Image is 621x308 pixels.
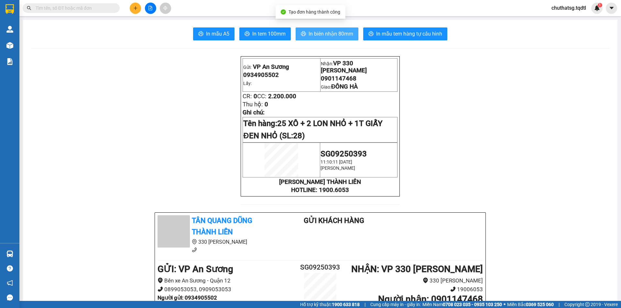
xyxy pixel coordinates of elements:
span: Tạo đơn hàng thành công [289,9,340,15]
span: 0983855579 [3,19,38,26]
span: | [365,301,365,308]
b: Người nhận : 0901147468 [378,294,483,304]
span: CC: [36,36,45,43]
span: printer [245,31,250,37]
p: Gửi: [3,4,48,18]
img: warehouse-icon [6,250,13,257]
span: 0934905502 [243,71,279,79]
img: warehouse-icon [6,42,13,49]
span: | [559,301,560,308]
img: icon-new-feature [594,5,600,11]
span: Ghi chú: [243,109,265,116]
span: In tem 100mm [252,30,286,38]
img: warehouse-icon [6,26,13,33]
span: environment [423,278,428,283]
li: 330 [PERSON_NAME] [158,238,278,246]
span: plus [133,6,138,10]
strong: 0369 525 060 [526,302,554,307]
span: VP Huế [63,7,83,14]
p: Gửi: [243,63,320,70]
p: Nhận: [321,60,397,74]
b: Tân Quang Dũng Thành Liên [192,217,252,236]
li: 330 [PERSON_NAME] [347,276,483,285]
span: ĐÔNG HÀ [331,83,358,90]
span: 28) [293,131,305,140]
span: Tên hàng: [243,119,383,140]
strong: 1900 633 818 [332,302,360,307]
span: 0978980055 [49,15,85,22]
span: printer [368,31,374,37]
b: NHẬN : VP 330 [PERSON_NAME] [351,264,483,274]
span: In mẫu A5 [206,30,229,38]
span: VP An Sương [3,4,30,18]
span: Giao: [49,23,61,29]
strong: HOTLINE: 1900.6053 [291,186,349,194]
strong: 0708 023 035 - 0935 103 250 [443,302,502,307]
span: copyright [585,302,590,307]
span: environment [158,278,163,283]
span: 0 [254,93,257,100]
span: In mẫu tem hàng tự cấu hình [376,30,442,38]
strong: [PERSON_NAME] THÀNH LIÊN [279,178,361,186]
span: Lấy: [243,81,252,86]
span: check-circle [281,9,286,15]
span: VP An Sương [253,63,289,70]
sup: 1 [598,3,602,7]
span: CR: [2,36,11,43]
button: printerIn mẫu A5 [193,27,234,40]
span: Thu hộ: [243,101,263,108]
li: 0899053053, 0909053053 [158,285,293,294]
button: aim [160,3,171,14]
span: 1 [599,3,601,7]
button: caret-down [606,3,617,14]
span: phone [450,286,456,292]
span: Miền Bắc [507,301,554,308]
span: Thu hộ: [2,44,22,51]
span: 0 [265,101,268,108]
span: In biên nhận 80mm [309,30,353,38]
li: Bến xe An Sương - Quận 12 [158,276,293,285]
img: solution-icon [6,58,13,65]
span: VP 330 [PERSON_NAME] [321,60,367,74]
span: printer [301,31,306,37]
span: environment [192,239,197,244]
img: logo-vxr [5,4,14,14]
button: printerIn tem 100mm [239,27,291,40]
button: plus [130,3,141,14]
b: GỬI : VP An Sương [158,264,233,274]
button: file-add [145,3,156,14]
span: CR: [243,93,252,100]
span: aim [163,6,168,10]
span: 0901147468 [321,75,356,82]
span: Miền Nam [422,301,502,308]
span: 0 [24,44,27,51]
span: search [27,6,31,10]
span: printer [198,31,203,37]
span: Lấy: [3,27,12,33]
b: Gửi khách hàng [304,217,364,225]
span: Hỗ trợ kỹ thuật: [300,301,360,308]
span: phone [192,247,197,252]
span: 0 [47,36,50,43]
span: 2.200.000 [268,93,296,100]
span: 11:10:11 [DATE] [321,159,352,165]
h2: SG09250393 [293,262,347,273]
span: SG09250393 [321,149,367,158]
span: chuthatsg.tqdtl [546,4,591,12]
button: printerIn biên nhận 80mm [296,27,358,40]
span: phone [158,286,163,292]
span: message [7,294,13,301]
span: 25 XÔ + 2 LON NHỎ + 1T GIẤY ĐEN NHỎ (SL: [243,119,383,140]
button: printerIn mẫu tem hàng tự cấu hình [363,27,447,40]
b: Người gửi : 0934905502 [158,294,217,301]
input: Tìm tên, số ĐT hoặc mã đơn [36,5,112,12]
span: caret-down [609,5,615,11]
span: file-add [148,6,153,10]
li: 19006053 [347,285,483,294]
p: Nhận: [49,7,94,14]
span: ⚪️ [504,303,506,306]
span: [PERSON_NAME] [321,165,355,171]
span: notification [7,280,13,286]
span: 150.000 [13,36,36,43]
span: CC: [257,93,267,100]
